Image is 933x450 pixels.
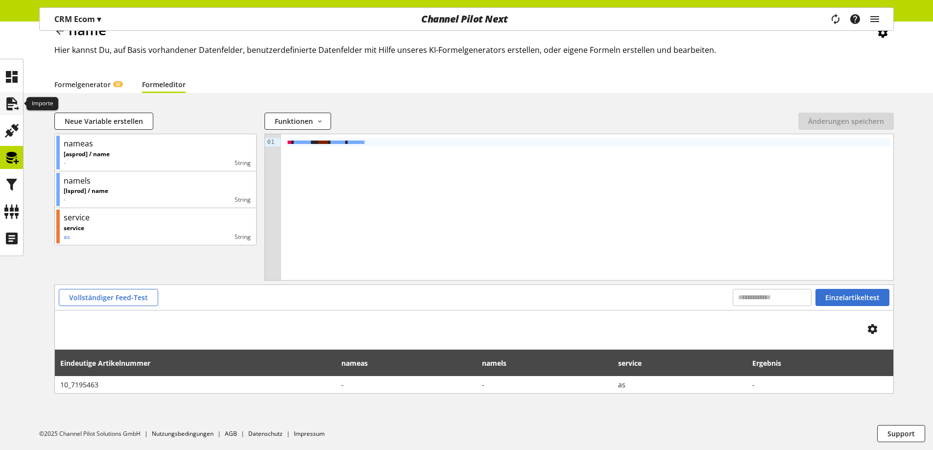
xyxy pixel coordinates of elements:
span: Ergebnis [752,358,781,368]
span: Neue Variable erstellen [65,116,143,126]
span: Einzelartikeltest [825,292,880,303]
div: Importe [26,97,58,111]
div: String [84,233,251,241]
p: service [64,224,84,233]
span: Funktionen [275,116,313,126]
span: 10_7195463 [60,379,331,390]
a: Datenschutz [248,429,283,438]
button: Funktionen [264,113,331,130]
h2: Hier kannst Du, auf Basis vorhandener Datenfelder, benutzerdefinierte Datenfelder mit Hilfe unser... [54,44,894,56]
div: String [108,195,251,204]
p: [asprod] / name [64,150,110,159]
button: Änderungen speichern [798,113,894,130]
p: as [64,233,84,241]
p: [lsprod] / name [64,187,108,195]
a: FormelgeneratorKI [54,79,122,90]
div: namels [64,175,91,187]
span: Eindeutige Artikelnummer [60,358,150,368]
button: Vollständiger Feed-Test [59,289,158,306]
a: Formeleditor [142,79,186,90]
button: Einzelartikeltest [815,289,889,306]
span: nameas [341,358,368,368]
a: Nutzungsbedingungen [152,429,214,438]
a: Impressum [294,429,325,438]
a: AGB [225,429,237,438]
span: service [618,358,642,368]
span: ▾ [97,14,101,24]
p: - [64,159,110,167]
button: Support [877,425,925,442]
p: CRM Ecom [54,13,101,25]
div: 01 [265,138,276,146]
div: nameas [64,138,93,149]
nav: main navigation [39,7,894,31]
div: service [64,212,90,223]
li: ©2025 Channel Pilot Solutions GmbH [39,429,152,438]
div: String [110,159,251,167]
span: Support [887,428,915,439]
span: Vollständiger Feed-Test [69,292,148,303]
button: Neue Variable erstellen [54,113,153,130]
span: namels [482,358,506,368]
span: as [618,379,742,390]
span: KI [116,81,120,87]
p: - [64,195,108,204]
span: Änderungen speichern [808,116,884,126]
